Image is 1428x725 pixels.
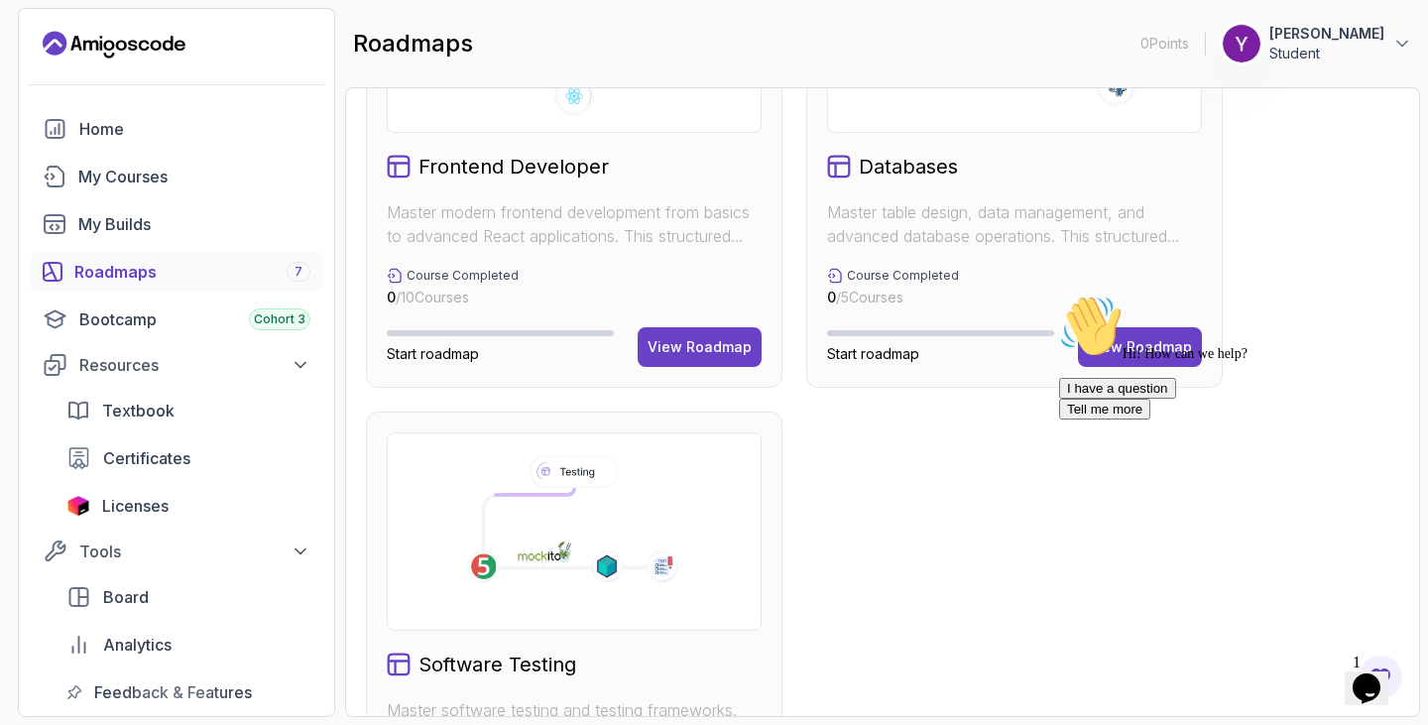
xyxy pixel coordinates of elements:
a: board [55,577,322,617]
button: Resources [31,347,322,383]
a: licenses [55,486,322,526]
div: View Roadmap [648,337,752,357]
a: roadmaps [31,252,322,292]
span: Textbook [102,399,175,423]
div: Bootcamp [79,307,310,331]
a: certificates [55,438,322,478]
span: Start roadmap [387,345,479,362]
a: Landing page [43,29,185,60]
span: Feedback & Features [94,680,252,704]
div: Resources [79,353,310,377]
a: builds [31,204,322,244]
div: Home [79,117,310,141]
button: Tools [31,534,322,569]
p: [PERSON_NAME] [1269,24,1384,44]
span: Start roadmap [827,345,919,362]
a: home [31,109,322,149]
p: Master modern frontend development from basics to advanced React applications. This structured le... [387,200,762,248]
span: Board [103,585,149,609]
span: Certificates [103,446,190,470]
p: / 10 Courses [387,288,519,307]
button: Tell me more [8,112,99,133]
button: I have a question [8,91,125,112]
h2: Databases [859,153,958,181]
span: 0 [827,289,836,305]
a: analytics [55,625,322,665]
span: Cohort 3 [254,311,305,327]
span: Hi! How can we help? [8,60,196,74]
a: bootcamp [31,300,322,339]
iframe: chat widget [1345,646,1408,705]
div: 👋Hi! How can we help?I have a questionTell me more [8,8,365,133]
a: courses [31,157,322,196]
div: My Courses [78,165,310,188]
p: Student [1269,44,1384,63]
img: user profile image [1223,25,1260,62]
span: Licenses [102,494,169,518]
span: 7 [295,264,302,280]
a: textbook [55,391,322,430]
div: Tools [79,540,310,563]
span: 0 [387,289,396,305]
div: Roadmaps [74,260,310,284]
h2: Software Testing [418,651,576,678]
h2: Frontend Developer [418,153,609,181]
p: 0 Points [1140,34,1189,54]
span: Analytics [103,633,172,657]
p: Master table design, data management, and advanced database operations. This structured learning ... [827,200,1202,248]
button: user profile image[PERSON_NAME]Student [1222,24,1412,63]
button: View Roadmap [638,327,762,367]
p: / 5 Courses [827,288,959,307]
img: :wave: [8,8,71,71]
img: jetbrains icon [66,496,90,516]
a: feedback [55,672,322,712]
p: Course Completed [847,268,959,284]
p: Course Completed [407,268,519,284]
h2: roadmaps [353,28,473,60]
div: My Builds [78,212,310,236]
iframe: chat widget [1051,287,1408,636]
